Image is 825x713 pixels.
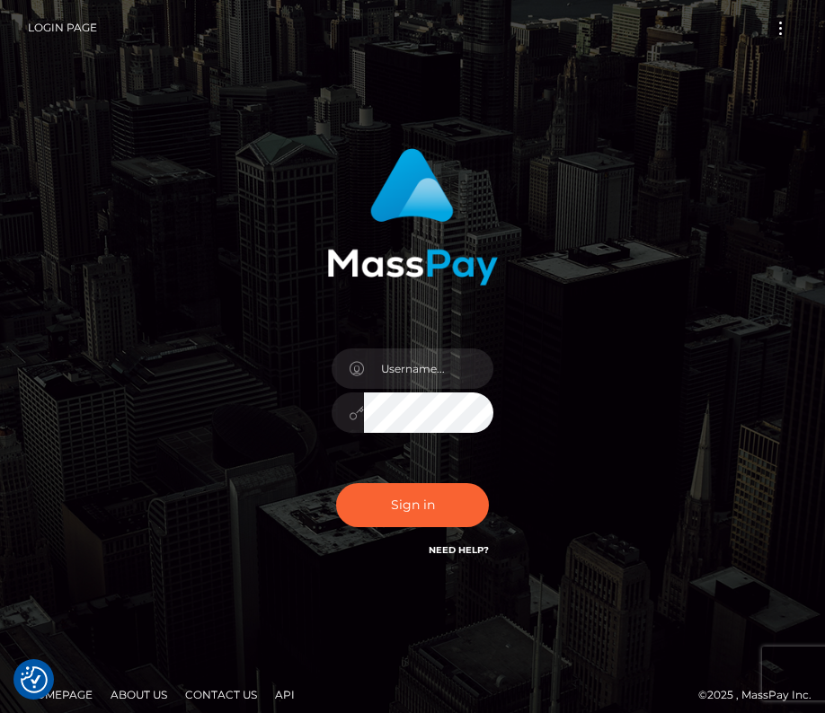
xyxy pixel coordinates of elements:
[21,666,48,693] img: Revisit consent button
[764,16,797,40] button: Toggle navigation
[268,681,302,709] a: API
[28,9,97,47] a: Login Page
[364,348,493,389] input: Username...
[429,544,489,556] a: Need Help?
[336,483,489,527] button: Sign in
[21,666,48,693] button: Consent Preferences
[13,685,812,705] div: © 2025 , MassPay Inc.
[178,681,264,709] a: Contact Us
[20,681,100,709] a: Homepage
[103,681,174,709] a: About Us
[327,148,498,286] img: MassPay Login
